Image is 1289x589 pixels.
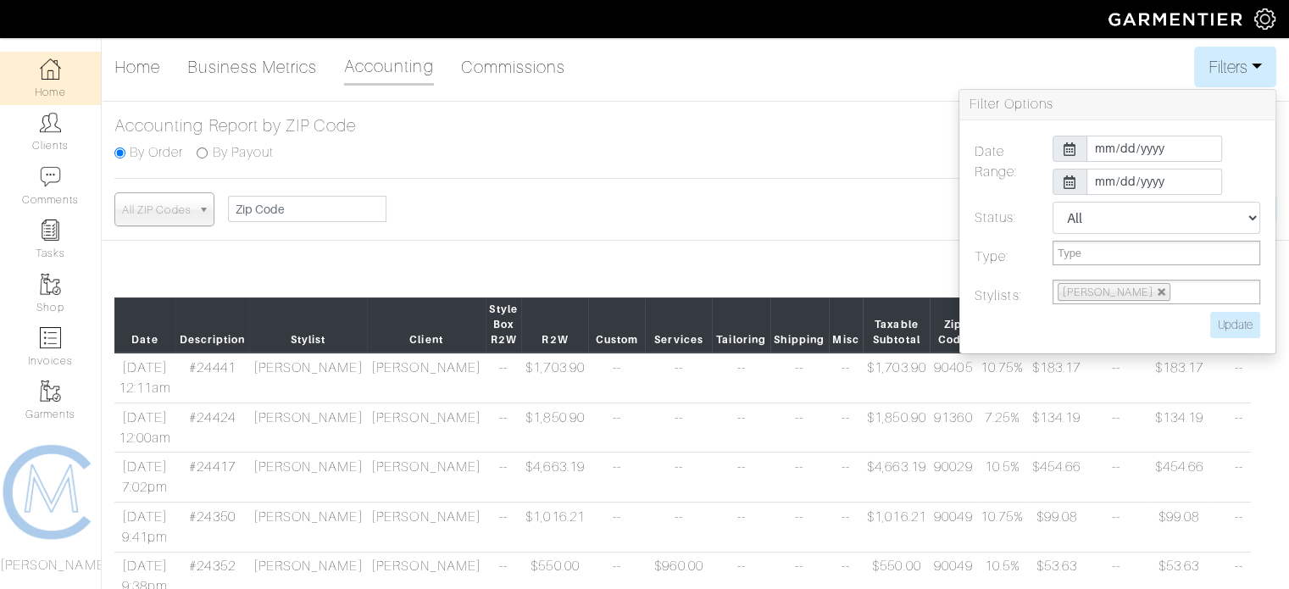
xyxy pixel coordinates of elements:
td: -- [829,503,864,553]
td: -- [829,403,864,453]
img: garmentier-logo-header-white-b43fb05a5012e4ada735d5af1a66efaba907eab6374d6393d1fbf88cb4ef424d.png [1100,4,1254,34]
img: dashboard-icon-dbcd8f5a0b271acd01030246c82b418ddd0df26cd7fceb0bd07c9910d44c42f6.png [40,58,61,80]
td: -- [486,403,522,453]
img: orders-icon-0abe47150d42831381b5fb84f609e132dff9fe21cb692f30cb5eec754e2cba89.png [40,327,61,348]
img: reminder-icon-8004d30b9f0a5d33ae49ab947aed9ed385cf756f9e5892f1edd6e32f2345188e.png [40,219,61,241]
td: -- [1085,503,1147,553]
td: [DATE] 12:11am [114,353,175,403]
div: COGS = Cost of Goods Sold [114,275,1251,291]
td: [DATE] 12:00am [114,403,175,453]
a: #24441 [189,360,235,375]
th: Style Box R2W [486,297,522,353]
td: [DATE] 7:02pm [114,453,175,503]
img: comment-icon-a0a6a9ef722e966f86d9cbdc48e553b5cf19dbc54f86b18d962a5391bc8f6eb6.png [40,166,61,187]
td: [PERSON_NAME] [367,353,485,403]
td: $1,850.90 [863,403,930,453]
span: All ZIP Codes [122,193,192,227]
td: -- [486,503,522,553]
td: -- [770,503,829,553]
td: -- [588,453,645,503]
td: $454.66 [1147,453,1210,503]
td: -- [712,403,770,453]
td: -- [712,503,770,553]
td: [PERSON_NAME] [367,453,485,503]
img: garments-icon-b7da505a4dc4fd61783c78ac3ca0ef83fa9d6f193b1c9dc38574b1d14d53ca28.png [40,381,61,402]
td: 91360 [930,403,976,453]
td: $4,663.19 [863,453,930,503]
a: Home [114,50,160,84]
th: Taxable Subtotal [863,297,930,353]
td: $183.17 [1147,353,1210,403]
td: [PERSON_NAME] [367,503,485,553]
td: [PERSON_NAME] [249,453,367,503]
th: Custom [588,297,645,353]
td: $134.19 [1028,403,1085,453]
input: Zip Code [228,196,386,222]
th: Stylist [249,297,367,353]
img: clients-icon-6bae9207a08558b7cb47a8932f037763ab4055f8c8b6bfacd5dc20c3e0201464.png [40,112,61,133]
img: gear-icon-white-bd11855cb880d31180b6d7d6211b90ccbf57a29d726f0c71d8c61bd08dd39cc2.png [1254,8,1275,30]
input: Update [1210,312,1260,338]
a: #24417 [189,459,235,475]
label: By Order [130,142,183,163]
td: -- [1210,353,1267,403]
th: Tailoring [712,297,770,353]
a: #24352 [189,558,235,574]
td: -- [712,353,770,403]
td: -- [770,403,829,453]
button: Filters [1194,47,1276,87]
td: -- [588,403,645,453]
td: -- [1085,353,1147,403]
th: Misc [829,297,864,353]
td: -- [1210,453,1267,503]
th: Zip Code [930,297,976,353]
h5: Accounting Report by ZIP Code [114,115,1276,136]
td: 7.25% [976,403,1028,453]
td: $99.08 [1028,503,1085,553]
td: [PERSON_NAME] [249,403,367,453]
td: $1,703.90 [863,353,930,403]
td: $4,663.19 [521,453,588,503]
td: 90405 [930,353,976,403]
td: -- [1085,453,1147,503]
td: $99.08 [1147,503,1210,553]
th: Client [367,297,485,353]
a: Business Metrics [187,50,317,84]
th: Services [645,297,712,353]
td: 90029 [930,453,976,503]
td: -- [588,503,645,553]
td: -- [829,453,864,503]
td: [PERSON_NAME] [249,503,367,553]
td: -- [770,453,829,503]
td: -- [588,353,645,403]
td: -- [712,453,770,503]
td: $183.17 [1028,353,1085,403]
td: 10.75% [976,353,1028,403]
td: -- [829,353,864,403]
td: $1,703.90 [521,353,588,403]
td: -- [1085,403,1147,453]
td: [DATE] 9:41pm [114,503,175,553]
label: Type: [962,241,1040,273]
th: R2W [521,297,588,353]
label: By Payout [212,142,273,163]
a: Accounting [344,49,434,86]
td: -- [770,353,829,403]
td: $1,016.21 [521,503,588,553]
th: Description [175,297,249,353]
td: $1,850.90 [521,403,588,453]
td: 10.5% [976,453,1028,503]
label: Date Range: [962,136,1040,202]
td: -- [1210,403,1267,453]
label: Stylists: [962,280,1040,312]
td: [PERSON_NAME] [367,403,485,453]
td: $134.19 [1147,403,1210,453]
a: Commissions [461,50,566,84]
td: [PERSON_NAME] [249,353,367,403]
td: 10.75% [976,503,1028,553]
h3: Filter Options [959,90,1275,120]
td: -- [486,453,522,503]
th: Date [114,297,175,353]
td: -- [645,403,712,453]
label: Status: [962,202,1040,241]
